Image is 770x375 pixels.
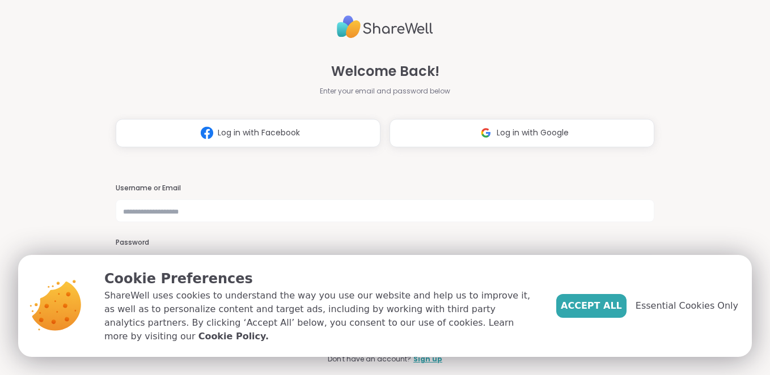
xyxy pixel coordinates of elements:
[116,184,655,193] h3: Username or Email
[196,122,218,143] img: ShareWell Logomark
[198,330,269,343] a: Cookie Policy.
[337,11,433,43] img: ShareWell Logo
[561,299,622,313] span: Accept All
[556,294,627,318] button: Accept All
[328,354,411,364] span: Don't have an account?
[104,269,538,289] p: Cookie Preferences
[413,354,442,364] a: Sign up
[320,86,450,96] span: Enter your email and password below
[116,119,380,147] button: Log in with Facebook
[331,61,439,82] span: Welcome Back!
[390,119,654,147] button: Log in with Google
[497,127,569,139] span: Log in with Google
[636,299,738,313] span: Essential Cookies Only
[116,238,655,248] h3: Password
[104,289,538,343] p: ShareWell uses cookies to understand the way you use our website and help us to improve it, as we...
[475,122,497,143] img: ShareWell Logomark
[218,127,300,139] span: Log in with Facebook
